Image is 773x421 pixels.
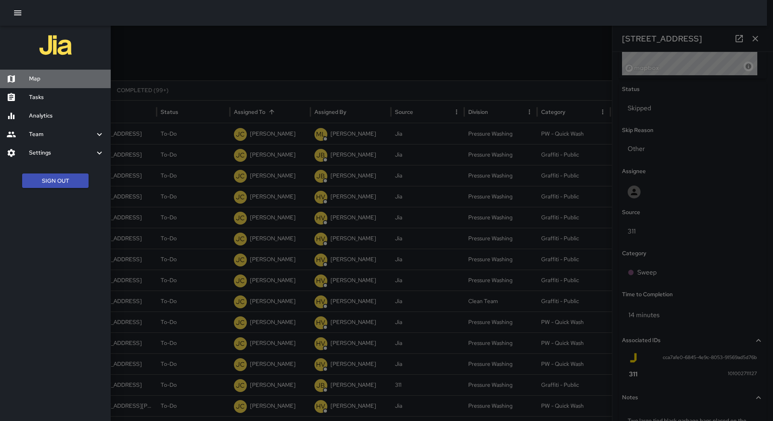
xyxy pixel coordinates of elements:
[29,93,104,102] h6: Tasks
[29,74,104,83] h6: Map
[29,149,95,157] h6: Settings
[29,111,104,120] h6: Analytics
[22,173,89,188] button: Sign Out
[29,130,95,139] h6: Team
[39,29,72,61] img: jia-logo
